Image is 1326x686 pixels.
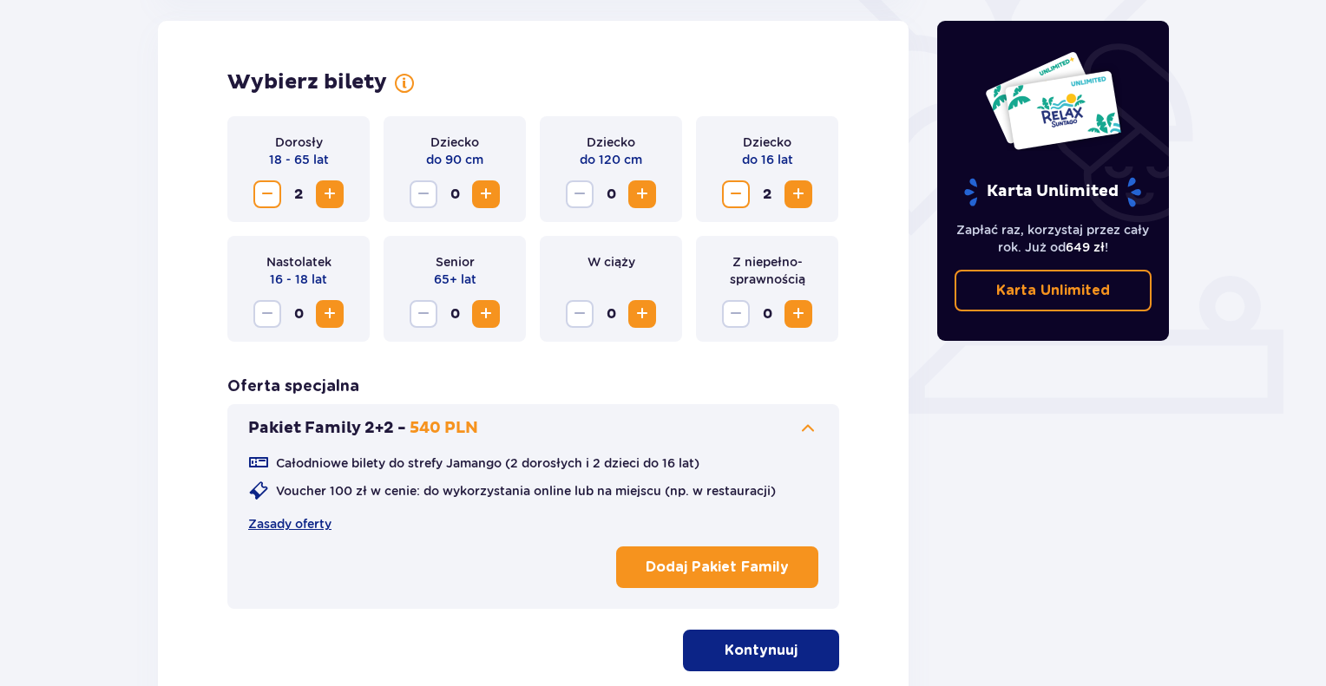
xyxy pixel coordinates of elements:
button: Zmniejsz [722,180,750,208]
p: Kontynuuj [725,641,798,660]
span: 0 [285,300,312,328]
p: Voucher 100 zł w cenie: do wykorzystania online lub na miejscu (np. w restauracji) [276,482,776,500]
button: Pakiet Family 2+2 -540 PLN [248,418,818,439]
h3: Oferta specjalna [227,376,359,397]
p: Dorosły [275,134,323,151]
button: Zmniejsz [410,300,437,328]
p: Zapłać raz, korzystaj przez cały rok. Już od ! [955,221,1152,256]
p: Dodaj Pakiet Family [646,558,789,577]
p: Dziecko [587,134,635,151]
p: 18 - 65 lat [269,151,329,168]
button: Zwiększ [784,300,812,328]
p: do 16 lat [742,151,793,168]
button: Zmniejsz [410,180,437,208]
button: Zwiększ [316,300,344,328]
p: Pakiet Family 2+2 - [248,418,406,439]
p: Nastolatek [266,253,331,271]
span: 0 [597,180,625,208]
p: do 90 cm [426,151,483,168]
span: 0 [441,300,469,328]
button: Zwiększ [628,180,656,208]
a: Zasady oferty [248,515,331,532]
p: Dziecko [743,134,791,151]
span: 0 [441,180,469,208]
button: Zwiększ [316,180,344,208]
p: Całodniowe bilety do strefy Jamango (2 dorosłych i 2 dzieci do 16 lat) [276,454,699,472]
button: Dodaj Pakiet Family [616,546,818,588]
button: Zwiększ [472,180,500,208]
span: 0 [597,300,625,328]
button: Zmniejsz [722,300,750,328]
span: 2 [285,180,312,208]
p: Senior [436,253,475,271]
button: Kontynuuj [683,630,839,671]
button: Zwiększ [472,300,500,328]
p: Dziecko [430,134,479,151]
p: W ciąży [588,253,635,271]
p: Z niepełno­sprawnością [710,253,824,288]
p: 16 - 18 lat [270,271,327,288]
p: Karta Unlimited [962,177,1143,207]
span: 0 [753,300,781,328]
button: Zmniejsz [253,180,281,208]
p: 540 PLN [410,418,478,439]
a: Karta Unlimited [955,270,1152,311]
span: 649 zł [1066,240,1105,254]
button: Zmniejsz [566,300,594,328]
img: Dwie karty całoroczne do Suntago z napisem 'UNLIMITED RELAX', na białym tle z tropikalnymi liśćmi... [984,50,1122,151]
button: Zmniejsz [253,300,281,328]
span: 2 [753,180,781,208]
p: 65+ lat [434,271,476,288]
button: Zmniejsz [566,180,594,208]
button: Zwiększ [628,300,656,328]
h2: Wybierz bilety [227,69,387,95]
button: Zwiększ [784,180,812,208]
p: Karta Unlimited [996,281,1110,300]
p: do 120 cm [580,151,642,168]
